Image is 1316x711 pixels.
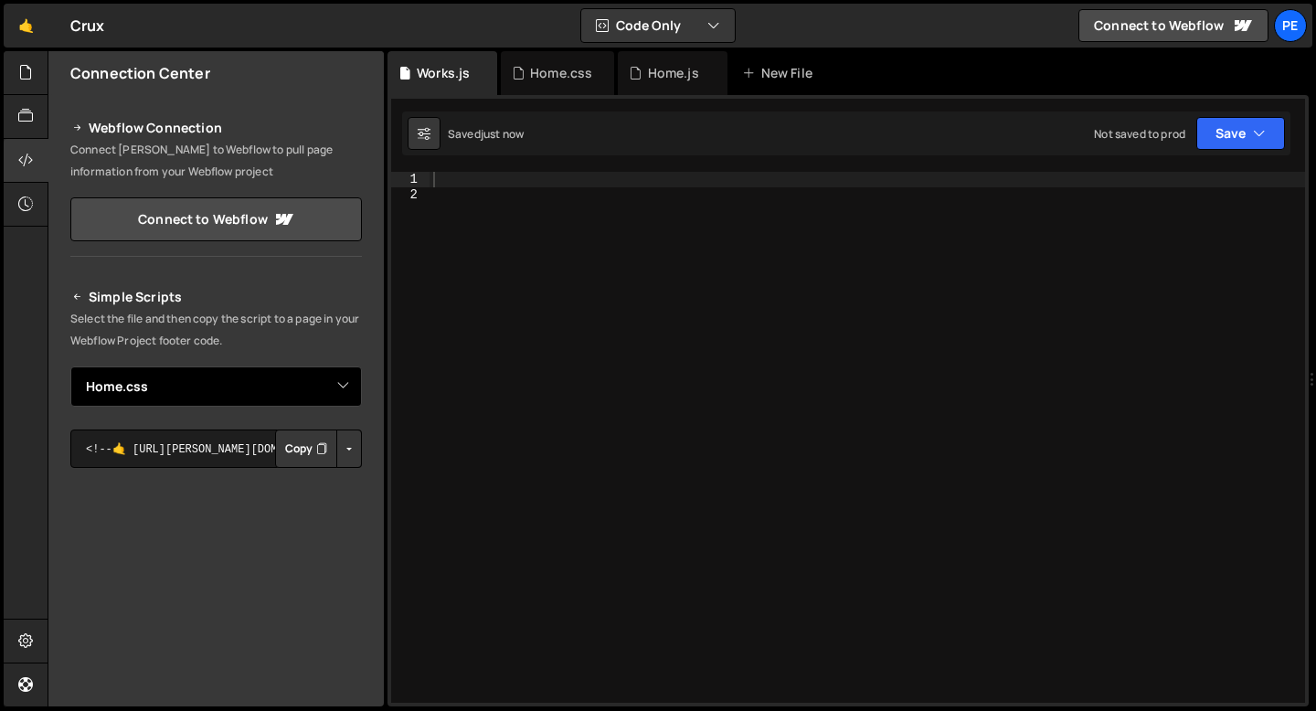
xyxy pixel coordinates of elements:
div: Home.js [648,64,699,82]
div: Button group with nested dropdown [275,430,362,468]
div: Not saved to prod [1094,126,1185,142]
div: 2 [391,187,430,203]
button: Copy [275,430,337,468]
div: Crux [70,15,105,37]
div: Works.js [417,64,470,82]
div: just now [481,126,524,142]
a: Pe [1274,9,1307,42]
div: Home.css [530,64,592,82]
h2: Simple Scripts [70,286,362,308]
div: New File [742,64,819,82]
a: Connect to Webflow [1078,9,1268,42]
textarea: <!--🤙 [URL][PERSON_NAME][DOMAIN_NAME]> <script>document.addEventListener("DOMContentLoaded", func... [70,430,362,468]
h2: Connection Center [70,63,210,83]
iframe: YouTube video player [70,498,364,663]
p: Connect [PERSON_NAME] to Webflow to pull page information from your Webflow project [70,139,362,183]
button: Code Only [581,9,735,42]
div: 1 [391,172,430,187]
button: Save [1196,117,1285,150]
p: Select the file and then copy the script to a page in your Webflow Project footer code. [70,308,362,352]
h2: Webflow Connection [70,117,362,139]
a: Connect to Webflow [70,197,362,241]
a: 🤙 [4,4,48,48]
div: Saved [448,126,524,142]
